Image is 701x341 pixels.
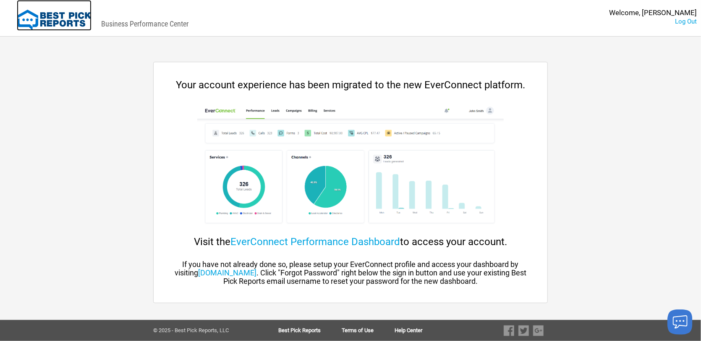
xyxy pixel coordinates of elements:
[279,328,342,333] a: Best Pick Reports
[230,236,400,248] a: EverConnect Performance Dashboard
[198,268,256,277] a: [DOMAIN_NAME]
[395,328,423,333] a: Help Center
[342,328,395,333] a: Terms of Use
[675,18,697,25] a: Log Out
[17,10,92,31] img: Best Pick Reports Logo
[153,328,252,333] div: © 2025 - Best Pick Reports, LLC
[197,103,503,230] img: cp-dashboard.png
[170,79,531,91] div: Your account experience has been migrated to the new EverConnect platform.
[667,309,693,335] button: Launch chat
[609,8,697,17] div: Welcome, [PERSON_NAME]
[170,236,531,248] div: Visit the to access your account.
[170,260,531,285] div: If you have not already done so, please setup your EverConnect profile and access your dashboard ...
